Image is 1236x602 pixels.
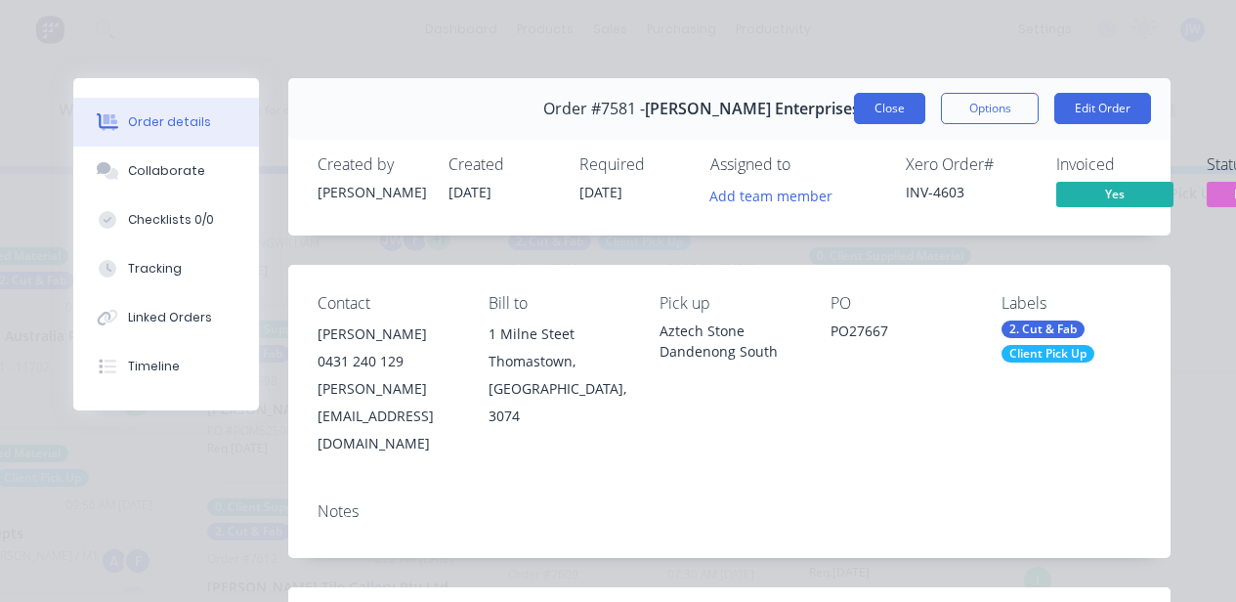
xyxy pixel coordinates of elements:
[710,182,843,208] button: Add team member
[1056,182,1173,206] span: Yes
[700,182,843,208] button: Add team member
[489,321,628,430] div: 1 Milne SteetThomastown, [GEOGRAPHIC_DATA], 3074
[73,98,259,147] button: Order details
[489,348,628,430] div: Thomastown, [GEOGRAPHIC_DATA], 3074
[1054,93,1151,124] button: Edit Order
[831,321,970,348] div: PO27667
[710,155,906,174] div: Assigned to
[128,162,205,180] div: Collaborate
[73,195,259,244] button: Checklists 0/0
[906,155,1033,174] div: Xero Order #
[448,155,556,174] div: Created
[831,294,970,313] div: PO
[128,211,214,229] div: Checklists 0/0
[128,260,182,278] div: Tracking
[318,348,457,375] div: 0431 240 129
[660,321,799,362] div: Aztech Stone Dandenong South
[73,147,259,195] button: Collaborate
[579,155,687,174] div: Required
[318,321,457,457] div: [PERSON_NAME]0431 240 129[PERSON_NAME][EMAIL_ADDRESS][DOMAIN_NAME]
[1002,294,1141,313] div: Labels
[318,155,425,174] div: Created by
[1002,321,1085,338] div: 2. Cut & Fab
[1002,345,1094,363] div: Client Pick Up
[645,100,916,118] span: [PERSON_NAME] Enterprises Pty Ltd
[854,93,925,124] button: Close
[128,358,180,375] div: Timeline
[906,182,1033,202] div: INV-4603
[543,100,645,118] span: Order #7581 -
[128,309,212,326] div: Linked Orders
[941,93,1039,124] button: Options
[1056,155,1183,174] div: Invoiced
[318,502,1141,521] div: Notes
[318,294,457,313] div: Contact
[73,293,259,342] button: Linked Orders
[318,375,457,457] div: [PERSON_NAME][EMAIL_ADDRESS][DOMAIN_NAME]
[660,294,799,313] div: Pick up
[318,321,457,348] div: [PERSON_NAME]
[579,183,622,201] span: [DATE]
[448,183,491,201] span: [DATE]
[489,294,628,313] div: Bill to
[73,342,259,391] button: Timeline
[489,321,628,348] div: 1 Milne Steet
[73,244,259,293] button: Tracking
[318,182,425,202] div: [PERSON_NAME]
[128,113,211,131] div: Order details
